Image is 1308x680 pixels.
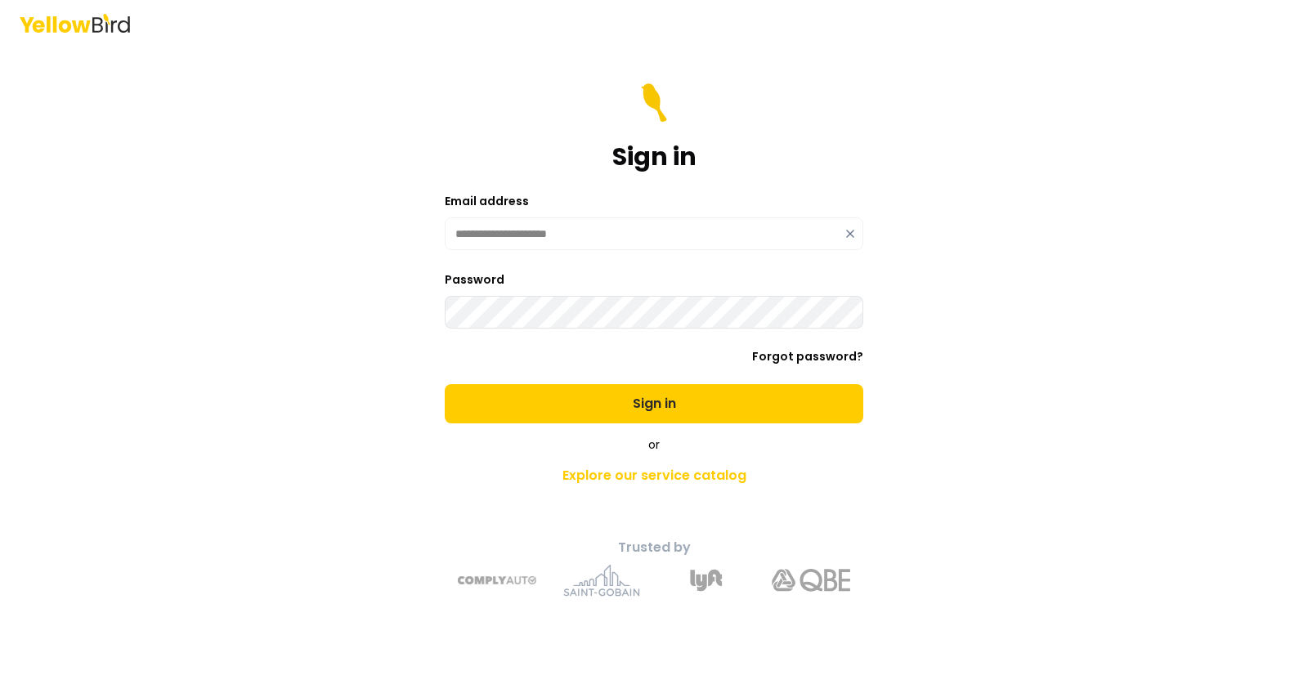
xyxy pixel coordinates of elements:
[445,271,504,288] label: Password
[445,193,529,209] label: Email address
[366,538,942,557] p: Trusted by
[366,459,942,492] a: Explore our service catalog
[648,436,660,453] span: or
[752,348,863,365] a: Forgot password?
[612,142,697,172] h1: Sign in
[445,384,863,423] button: Sign in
